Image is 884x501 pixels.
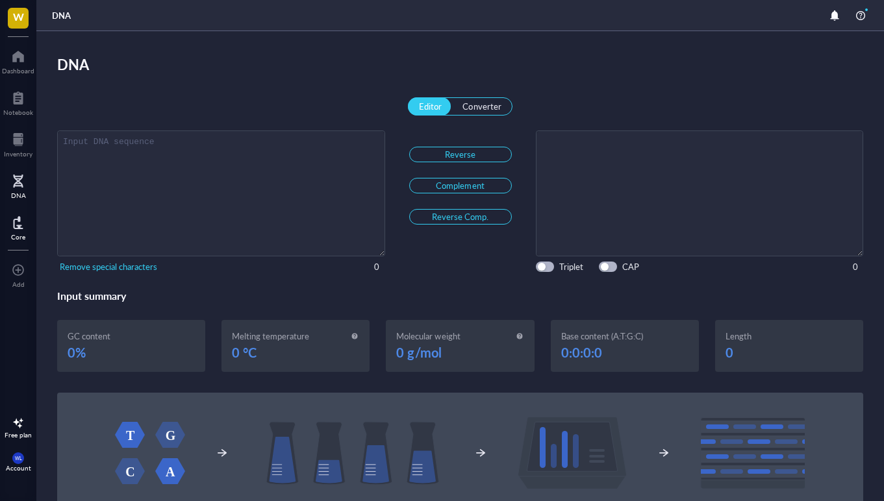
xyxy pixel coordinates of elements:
[2,46,34,75] a: Dashboard
[374,261,379,273] div: 0
[232,330,309,342] div: Melting temperature
[396,342,524,363] div: 0 g/mol
[232,342,359,363] div: 0 °C
[436,180,484,191] span: Complement
[726,342,853,363] div: 0
[57,259,160,275] button: Remove special characters
[409,147,512,162] button: Reverse
[853,261,858,273] div: 0
[6,464,31,472] div: Account
[561,342,688,363] div: 0:0:0:0
[3,88,33,116] a: Notebook
[462,101,501,112] div: Converter
[115,417,805,489] img: DNA process
[2,67,34,75] div: Dashboard
[57,52,863,77] div: DNA
[561,330,643,342] div: Base content (A:T:G:C)
[622,261,639,273] div: CAP
[432,211,488,223] span: Reverse Comp.
[4,150,32,158] div: Inventory
[68,342,195,363] div: 0%
[11,171,26,199] a: DNA
[13,8,24,25] span: W
[559,261,583,273] div: Triplet
[11,233,25,241] div: Core
[4,129,32,158] a: Inventory
[68,330,110,342] div: GC content
[5,431,32,439] div: Free plan
[409,209,512,225] button: Reverse Comp.
[419,101,442,112] div: Editor
[57,287,863,304] div: Input summary
[726,330,751,342] div: Length
[11,191,26,199] div: DNA
[409,178,512,193] button: Complement
[12,280,25,288] div: Add
[60,261,157,273] span: Remove special characters
[52,10,71,21] div: DNA
[11,212,25,241] a: Core
[396,330,460,342] div: Molecular weight
[15,456,21,461] span: WL
[445,149,475,160] span: Reverse
[3,108,33,116] div: Notebook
